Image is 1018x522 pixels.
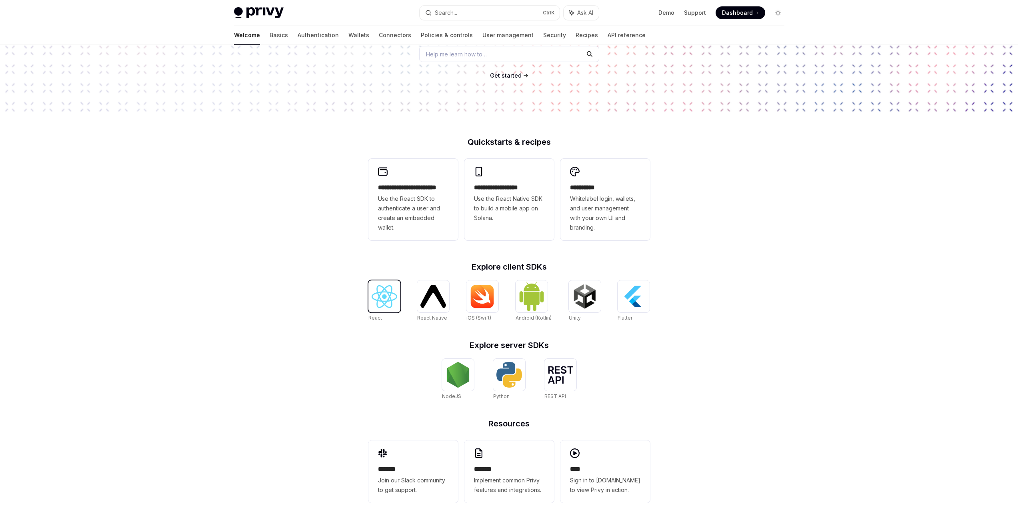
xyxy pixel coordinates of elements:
a: User management [482,26,534,45]
h2: Explore client SDKs [368,263,650,271]
a: PythonPython [493,359,525,400]
img: React Native [420,285,446,308]
span: iOS (Swift) [466,315,491,321]
a: REST APIREST API [544,359,576,400]
button: Toggle dark mode [772,6,784,19]
button: Ask AI [564,6,599,20]
a: FlutterFlutter [618,280,650,322]
span: Use the React SDK to authenticate a user and create an embedded wallet. [378,194,448,232]
a: Security [543,26,566,45]
span: Whitelabel login, wallets, and user management with your own UI and branding. [570,194,640,232]
a: API reference [608,26,646,45]
a: Dashboard [716,6,765,19]
a: ReactReact [368,280,400,322]
a: Basics [270,26,288,45]
span: React Native [417,315,447,321]
h2: Quickstarts & recipes [368,138,650,146]
a: Policies & controls [421,26,473,45]
a: Get started [490,72,522,80]
a: Android (Kotlin)Android (Kotlin) [516,280,552,322]
a: Wallets [348,26,369,45]
a: NodeJSNodeJS [442,359,474,400]
span: Join our Slack community to get support. [378,476,448,495]
img: Unity [572,284,598,309]
a: ****Sign in to [DOMAIN_NAME] to view Privy in action. [560,440,650,503]
h2: Resources [368,420,650,428]
img: Python [496,362,522,388]
span: Python [493,393,510,399]
a: Authentication [298,26,339,45]
span: Ask AI [577,9,593,17]
span: NodeJS [442,393,461,399]
img: REST API [548,366,573,384]
a: Connectors [379,26,411,45]
span: Help me learn how to… [426,50,487,58]
span: Unity [569,315,581,321]
span: Implement common Privy features and integrations. [474,476,544,495]
button: Search...CtrlK [420,6,560,20]
span: Ctrl K [543,10,555,16]
img: Android (Kotlin) [519,281,544,311]
a: iOS (Swift)iOS (Swift) [466,280,498,322]
a: **** *****Whitelabel login, wallets, and user management with your own UI and branding. [560,159,650,240]
img: light logo [234,7,284,18]
span: Sign in to [DOMAIN_NAME] to view Privy in action. [570,476,640,495]
div: Search... [435,8,457,18]
a: Support [684,9,706,17]
a: Recipes [576,26,598,45]
span: Get started [490,72,522,79]
span: Android (Kotlin) [516,315,552,321]
a: **** **Implement common Privy features and integrations. [464,440,554,503]
span: Flutter [618,315,632,321]
span: React [368,315,382,321]
span: Use the React Native SDK to build a mobile app on Solana. [474,194,544,223]
img: NodeJS [445,362,471,388]
a: **** **** **** ***Use the React Native SDK to build a mobile app on Solana. [464,159,554,240]
span: Dashboard [722,9,753,17]
a: Demo [658,9,674,17]
img: iOS (Swift) [470,284,495,308]
a: Welcome [234,26,260,45]
a: UnityUnity [569,280,601,322]
a: React NativeReact Native [417,280,449,322]
img: React [372,285,397,308]
a: **** **Join our Slack community to get support. [368,440,458,503]
img: Flutter [621,284,646,309]
h2: Explore server SDKs [368,341,650,349]
span: REST API [544,393,566,399]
